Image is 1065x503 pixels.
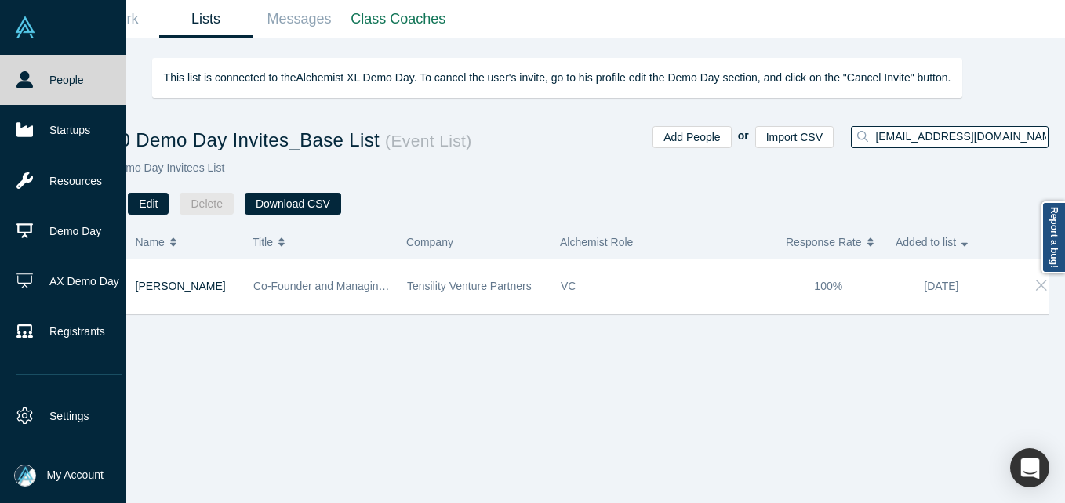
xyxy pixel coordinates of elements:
input: Search this list [874,126,1048,147]
span: Added to list [896,226,956,259]
img: Mia Scott's Account [14,465,36,487]
h1: 250930 Demo Day Invites_Base List [66,126,558,154]
button: Edit [128,193,169,215]
a: Lists [159,1,253,38]
button: Name [136,226,237,259]
span: Tensility Venture Partners [407,280,532,292]
button: Add People [652,126,731,148]
a: Report a bug! [1041,201,1065,273]
p: Class 40 Demo Day Invitees List [66,160,558,176]
button: Import CSV [755,126,834,148]
button: My Account [14,465,104,487]
span: Alchemist Role [560,236,633,248]
span: 100% [814,280,842,292]
b: or [738,129,749,142]
button: Download CSV [245,193,341,215]
img: Alchemist Vault Logo [14,16,36,38]
span: [DATE] [924,280,958,292]
button: Delete [180,193,233,215]
div: This list is connected to the Alchemist XL Demo Day . To cancel the user's invite, go to his prof... [152,58,963,98]
button: Title [253,226,390,259]
a: Class Coaches [346,1,451,38]
span: My Account [47,467,104,483]
span: Title [253,226,273,259]
span: Response Rate [786,226,862,259]
a: [PERSON_NAME] [136,280,226,292]
span: Name [136,226,165,259]
span: VC [561,280,576,292]
a: Messages [253,1,346,38]
small: ( Event List ) [380,132,472,150]
span: Co-Founder and Managing Director [253,280,426,292]
button: Added to list [896,226,989,259]
span: Company [406,236,453,248]
button: Response Rate [786,226,879,259]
